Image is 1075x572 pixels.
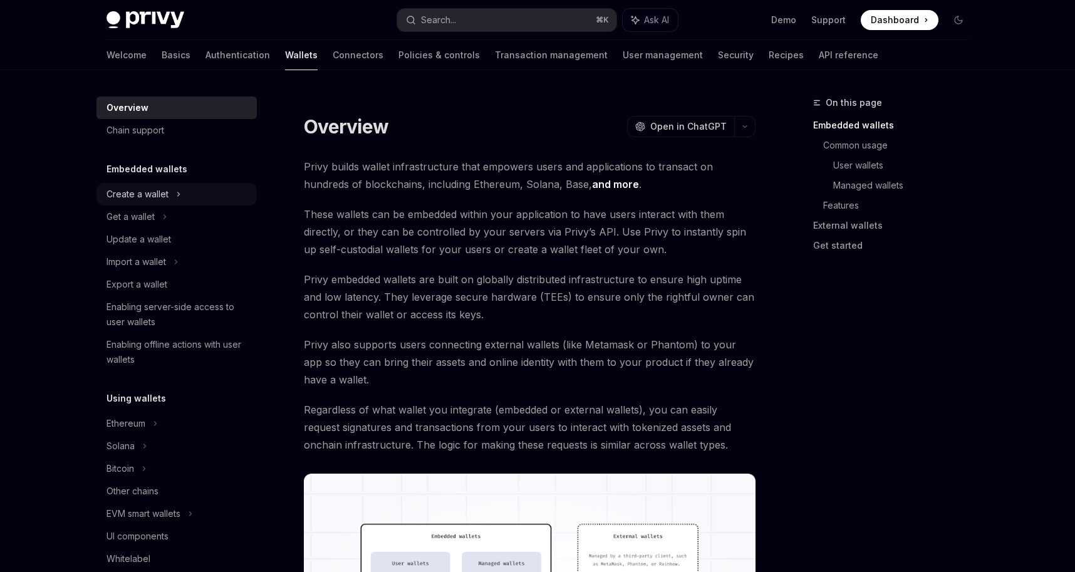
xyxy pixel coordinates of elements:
a: User wallets [833,155,979,175]
a: Support [811,14,846,26]
div: UI components [106,529,169,544]
div: Chain support [106,123,164,138]
div: Solana [106,439,135,454]
a: External wallets [813,216,979,236]
a: API reference [819,40,878,70]
a: Embedded wallets [813,115,979,135]
span: Regardless of what wallet you integrate (embedded or external wallets), you can easily request si... [304,401,756,454]
span: These wallets can be embedded within your application to have users interact with them directly, ... [304,205,756,258]
span: Ask AI [644,14,669,26]
button: Open in ChatGPT [627,116,734,137]
img: dark logo [106,11,184,29]
span: Privy also supports users connecting external wallets (like Metamask or Phantom) to your app so t... [304,336,756,388]
a: UI components [96,525,257,548]
a: Enabling offline actions with user wallets [96,333,257,371]
span: Privy builds wallet infrastructure that empowers users and applications to transact on hundreds o... [304,158,756,193]
a: Get started [813,236,979,256]
a: Policies & controls [398,40,480,70]
a: Chain support [96,119,257,142]
a: Enabling server-side access to user wallets [96,296,257,333]
span: ⌘ K [596,15,609,25]
div: Import a wallet [106,254,166,269]
h1: Overview [304,115,388,138]
div: Whitelabel [106,551,150,566]
a: Features [823,195,979,216]
div: Create a wallet [106,187,169,202]
a: Export a wallet [96,273,257,296]
button: Ask AI [623,9,678,31]
a: Transaction management [495,40,608,70]
div: Search... [421,13,456,28]
a: Recipes [769,40,804,70]
div: Update a wallet [106,232,171,247]
a: Basics [162,40,190,70]
a: Wallets [285,40,318,70]
div: Bitcoin [106,461,134,476]
a: Whitelabel [96,548,257,570]
a: Demo [771,14,796,26]
div: Ethereum [106,416,145,431]
div: Enabling server-side access to user wallets [106,299,249,330]
a: Common usage [823,135,979,155]
div: Get a wallet [106,209,155,224]
h5: Embedded wallets [106,162,187,177]
a: Managed wallets [833,175,979,195]
span: Open in ChatGPT [650,120,727,133]
button: Toggle dark mode [948,10,969,30]
div: Overview [106,100,148,115]
div: Export a wallet [106,277,167,292]
h5: Using wallets [106,391,166,406]
span: Dashboard [871,14,919,26]
a: User management [623,40,703,70]
button: Search...⌘K [397,9,616,31]
a: Welcome [106,40,147,70]
a: Connectors [333,40,383,70]
a: Other chains [96,480,257,502]
a: Update a wallet [96,228,257,251]
div: Other chains [106,484,158,499]
a: and more [592,178,639,191]
span: Privy embedded wallets are built on globally distributed infrastructure to ensure high uptime and... [304,271,756,323]
span: On this page [826,95,882,110]
a: Overview [96,96,257,119]
div: EVM smart wallets [106,506,180,521]
div: Enabling offline actions with user wallets [106,337,249,367]
a: Dashboard [861,10,938,30]
a: Authentication [205,40,270,70]
a: Security [718,40,754,70]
